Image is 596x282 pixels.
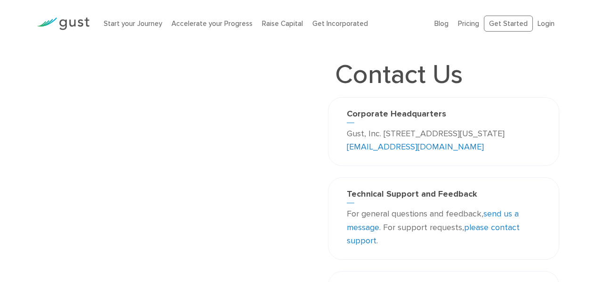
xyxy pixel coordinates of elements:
h3: Technical Support and Feedback [347,189,540,203]
a: Start your Journey [104,19,162,28]
a: Pricing [458,19,479,28]
p: Gust, Inc. [STREET_ADDRESS][US_STATE] [347,127,540,155]
a: Blog [434,19,449,28]
a: Login [538,19,555,28]
img: Gust Logo [37,17,90,30]
a: send us a message [347,209,519,232]
p: For general questions and feedback, . For support requests, . [347,207,540,248]
a: Raise Capital [262,19,303,28]
h1: Contact Us [328,61,470,88]
a: Get Started [484,16,533,32]
a: Accelerate your Progress [171,19,253,28]
h3: Corporate Headquarters [347,109,540,123]
a: [EMAIL_ADDRESS][DOMAIN_NAME] [347,142,484,152]
a: Get Incorporated [312,19,368,28]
